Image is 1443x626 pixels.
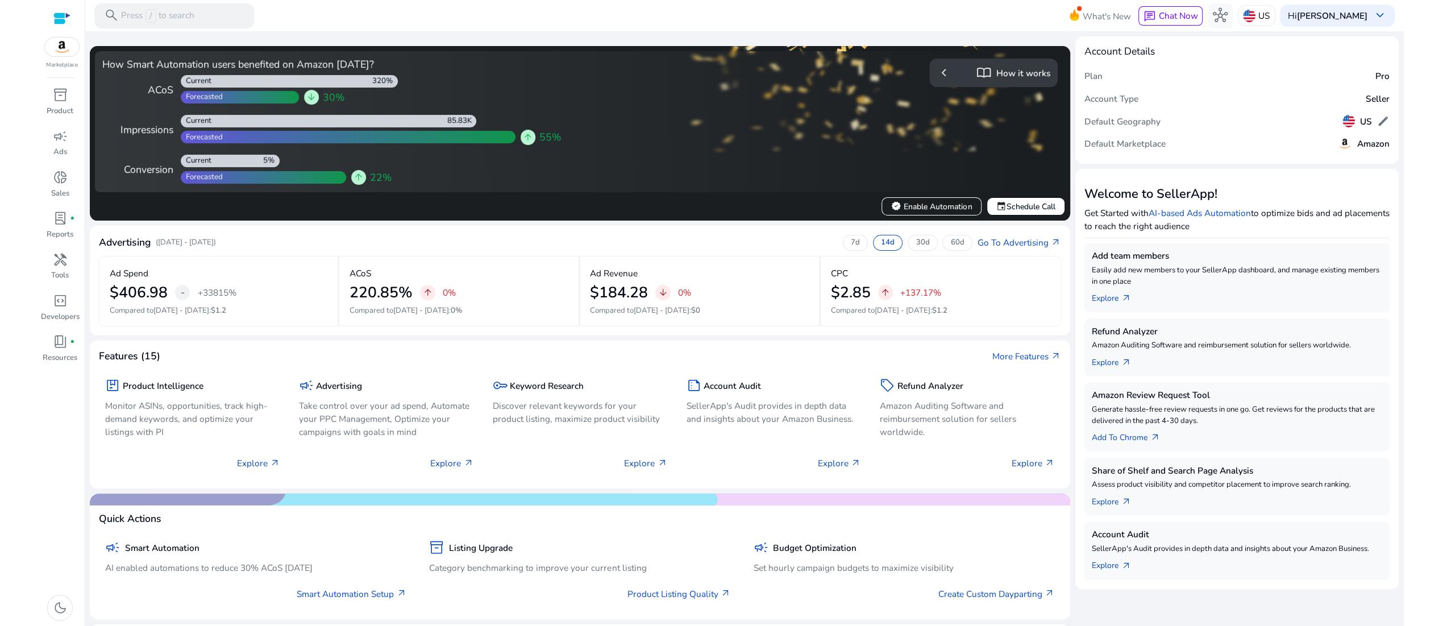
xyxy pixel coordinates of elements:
p: Assess product visibility and competitor placement to improve search ranking. [1092,479,1382,491]
p: Sales [51,188,69,200]
h5: US [1360,117,1372,127]
h5: Account Audit [704,381,761,391]
span: arrow_outward [1121,358,1131,368]
span: dark_mode [53,600,68,615]
p: Compared to : [590,305,809,317]
img: us.svg [1342,115,1355,127]
h5: Smart Automation [125,543,199,553]
p: SellerApp's Audit provides in depth data and insights about your Amazon Business. [686,399,861,425]
p: Explore [237,457,280,470]
h5: How it works [996,68,1050,78]
span: event [996,201,1007,212]
p: Category benchmarking to improve your current listing [429,561,730,574]
span: handyman [53,252,68,267]
h4: Account Details [1084,45,1155,57]
div: Current [181,156,211,166]
p: Reports [47,229,73,241]
div: ACoS [102,82,173,97]
p: Hi [1288,11,1367,20]
span: / [145,9,156,23]
div: Forecasted [181,92,223,102]
h5: Pro [1375,71,1390,81]
span: fiber_manual_record [70,216,75,221]
p: Explore [624,457,667,470]
span: $1.2 [931,305,947,316]
a: More Featuresarrow_outward [992,350,1061,363]
a: AI-based Ads Automation [1149,207,1251,219]
a: campaignAds [40,126,81,167]
button: eventSchedule Call [987,197,1065,215]
span: campaign [105,540,120,555]
p: Compared to : [350,305,568,317]
span: campaign [753,540,768,555]
p: Compared to : [830,305,1050,317]
h5: Refund Analyzer [1092,326,1382,337]
p: Easily add new members to your SellerApp dashboard, and manage existing members in one place [1092,265,1382,288]
span: [DATE] - [DATE] [634,305,689,316]
p: 14d [881,238,895,248]
h5: Plan [1084,71,1103,81]
span: 0% [451,305,462,316]
span: arrow_outward [464,458,474,469]
span: Schedule Call [996,201,1055,213]
a: Explorearrow_outward [1092,351,1141,369]
span: arrow_outward [270,458,280,469]
p: SellerApp's Audit provides in depth data and insights about your Amazon Business. [1092,544,1382,555]
span: arrow_downward [658,288,668,298]
h5: Default Geography [1084,117,1161,127]
button: hub [1208,3,1233,28]
h5: Amazon [1357,139,1390,149]
div: Current [181,116,211,126]
span: $1.2 [211,305,226,316]
span: arrow_outward [1121,497,1131,507]
span: inventory_2 [429,540,444,555]
span: arrow_outward [1051,238,1061,248]
span: lab_profile [53,211,68,226]
p: 0% [678,288,691,297]
span: fiber_manual_record [70,339,75,345]
span: arrow_outward [657,458,667,469]
p: ([DATE] - [DATE]) [156,237,216,248]
span: arrow_outward [851,458,861,469]
div: Forecasted [181,172,223,183]
span: arrow_upward [523,132,533,143]
span: package [105,378,120,393]
button: chatChat Now [1138,6,1203,26]
p: Ad Spend [110,267,148,280]
span: arrow_outward [1051,351,1061,362]
p: Set hourly campaign budgets to maximize visibility [753,561,1054,574]
p: Product [47,106,73,117]
p: 60d [951,238,964,248]
h5: Budget Optimization [773,543,856,553]
div: 320% [372,76,398,86]
h2: $406.98 [110,284,168,302]
span: edit [1377,115,1390,127]
p: Compared to : [110,305,328,317]
a: code_blocksDevelopers [40,291,81,332]
h5: Amazon Review Request Tool [1092,390,1382,400]
span: 55% [539,130,561,144]
p: Take control over your ad spend, Automate your PPC Management, Optimize your campaigns with goals... [299,399,474,438]
div: Forecasted [181,132,223,143]
p: Marketplace [46,61,78,69]
span: keyboard_arrow_down [1372,8,1387,23]
span: arrow_outward [721,588,731,599]
h5: Seller [1366,94,1390,104]
h5: Advertising [316,381,362,391]
h5: Default Marketplace [1084,139,1166,149]
p: Explore [818,457,861,470]
a: inventory_2Product [40,85,81,126]
p: Tools [51,270,69,281]
h5: Product Intelligence [123,381,203,391]
span: Chat Now [1158,10,1197,22]
a: donut_smallSales [40,168,81,209]
img: amazon.svg [1337,136,1352,151]
div: 5% [263,156,280,166]
p: Explore [430,457,473,470]
span: import_contacts [976,65,991,80]
a: Go To Advertisingarrow_outward [978,236,1061,249]
span: chevron_left [937,65,951,80]
a: Smart Automation Setup [297,587,406,600]
span: campaign [53,129,68,144]
span: 30% [323,90,344,105]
